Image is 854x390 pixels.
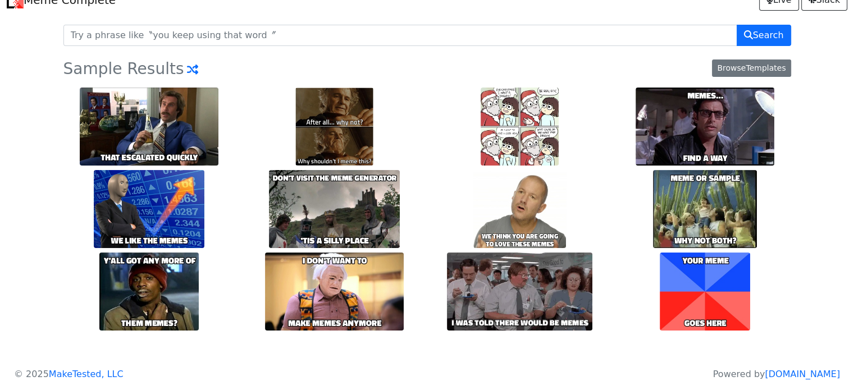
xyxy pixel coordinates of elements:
[63,25,737,46] input: Try a phrase like〝you keep using that word〞
[473,170,566,248] img: we_think_you_are_going_to_love_these_memes.jpg
[660,253,751,331] img: goes_here.jpg
[481,88,559,166] img: ok_i_want_to_make_a_good_meme.jpg
[14,368,124,381] p: © 2025
[712,59,791,77] a: BrowseTemplates
[653,170,757,248] img: why_not_both~q.webp
[713,368,840,381] p: Powered by
[269,170,399,248] img: 'tis_a_silly_place.jpg
[49,369,124,379] a: MakeTested, LLC
[717,63,746,72] span: Browse
[94,170,205,248] img: we_like_the_memes.jpg
[636,88,774,166] img: find_a_way.jpg
[99,253,199,331] img: them_memes~q.jpg
[737,25,791,46] button: Search
[80,88,218,166] img: that_escalated_quickly.jpg
[265,253,404,331] img: make_memes_anymore.jpg
[295,88,373,166] img: Why_shouldn't_I_meme_this~q.jpg
[765,369,840,379] a: [DOMAIN_NAME]
[744,29,784,42] span: Search
[63,59,224,79] h3: Sample Results
[447,253,592,331] img: i_was_told_there_would_be_memes.webp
